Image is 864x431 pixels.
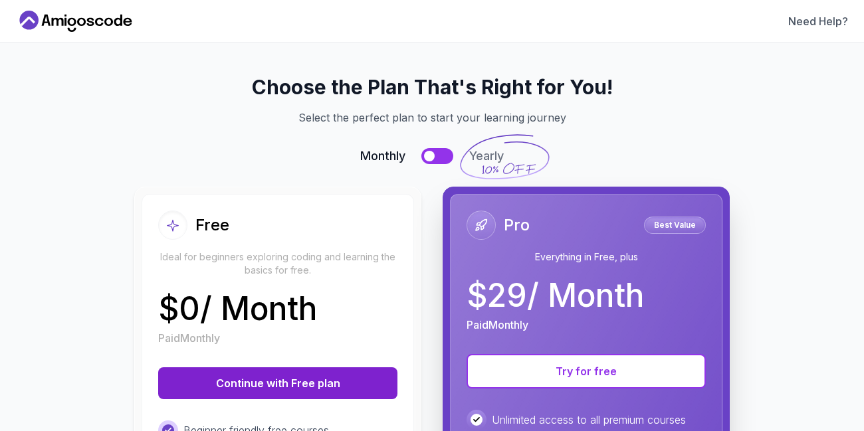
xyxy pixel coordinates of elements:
p: Best Value [646,218,704,232]
p: $ 0 / Month [158,293,317,325]
p: $ 29 / Month [467,280,644,311]
p: Everything in Free, plus [467,250,706,264]
p: Paid Monthly [467,317,528,333]
p: Paid Monthly [158,330,220,346]
p: Ideal for beginners exploring coding and learning the basics for free. [158,250,397,277]
button: Continue with Free plan [158,367,397,399]
h2: Choose the Plan That's Right for You! [23,75,841,99]
p: Unlimited access to all premium courses [492,412,686,428]
button: Try for free [467,354,706,388]
span: Monthly [360,147,405,165]
a: Need Help? [788,13,848,29]
p: Select the perfect plan to start your learning journey [23,110,841,126]
h2: Pro [504,215,530,236]
h2: Free [195,215,229,236]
